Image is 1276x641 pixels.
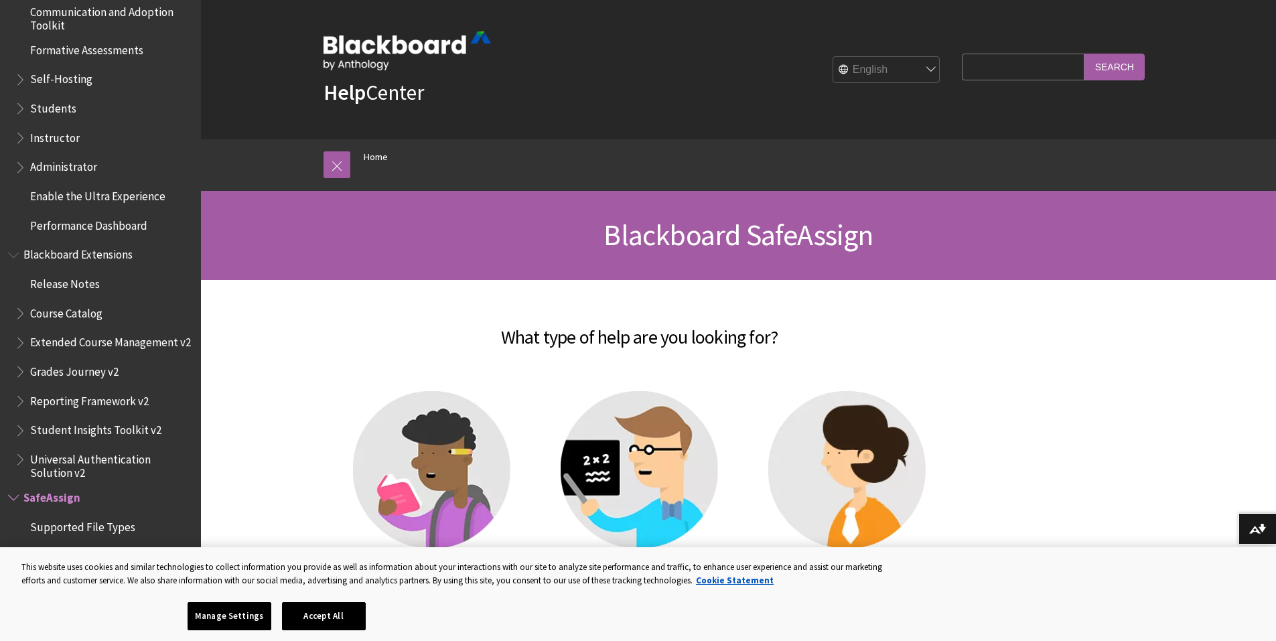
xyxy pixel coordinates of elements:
strong: Help [324,79,366,106]
span: Extended Course Management v2 [30,332,191,350]
a: HelpCenter [324,79,424,106]
a: Home [364,149,388,165]
img: Blackboard by Anthology [324,31,491,70]
a: Instructor help Instructor [549,391,730,579]
button: Manage Settings [188,602,271,630]
select: Site Language Selector [833,57,940,84]
nav: Book outline for Blackboard SafeAssign [8,486,193,626]
span: Blackboard Extensions [23,244,133,262]
span: Blackboard SafeAssign [604,216,873,253]
span: Reporting Framework v2 [30,390,149,408]
span: Instructor [30,127,80,145]
span: Supported File Types [30,516,135,534]
span: Administrator [30,156,97,174]
input: Search [1084,54,1145,80]
span: Formative Assessments [30,39,143,57]
img: Administrator help [768,391,926,549]
span: Release Notes [30,273,100,291]
a: More information about your privacy, opens in a new tab [696,575,774,586]
a: Student help Student [342,391,522,579]
a: Administrator help Administrator [757,391,938,579]
span: SafeAssign [23,486,80,504]
span: Students [30,97,76,115]
span: Performance Dashboard [30,214,147,232]
span: Student [30,545,72,563]
span: Student Insights Toolkit v2 [30,419,161,437]
h2: What type of help are you looking for? [224,307,1055,351]
span: Course Catalog [30,302,102,320]
img: Instructor help [561,391,718,549]
span: Enable the Ultra Experience [30,185,165,203]
nav: Book outline for Blackboard Extensions [8,244,193,480]
span: Self-Hosting [30,68,92,86]
div: This website uses cookies and similar technologies to collect information you provide as well as ... [21,561,894,587]
span: Communication and Adoption Toolkit [30,1,192,32]
button: Accept All [282,602,366,630]
span: Universal Authentication Solution v2 [30,448,192,480]
img: Student help [353,391,510,549]
span: Grades Journey v2 [30,360,119,378]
